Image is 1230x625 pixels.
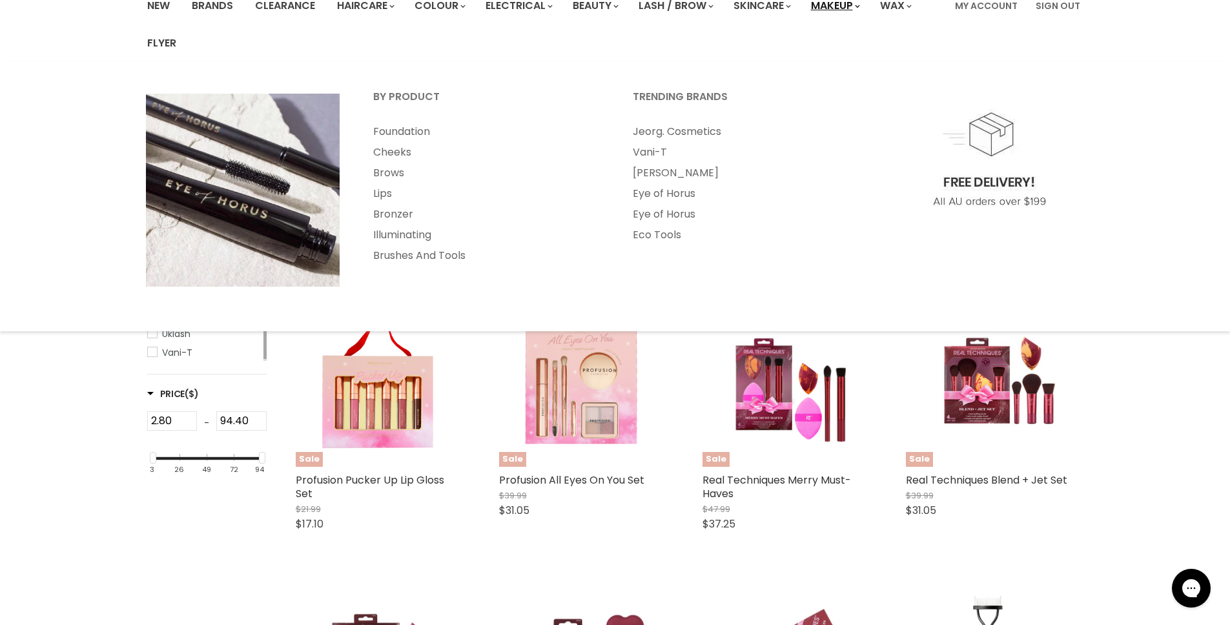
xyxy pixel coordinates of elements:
[296,517,323,531] span: $17.10
[357,142,614,163] a: Cheeks
[147,387,199,400] span: Price
[702,452,730,467] span: Sale
[906,503,936,518] span: $31.05
[499,489,527,502] span: $39.99
[499,473,644,487] a: Profusion All Eyes On You Set
[202,466,211,474] div: 49
[906,489,934,502] span: $39.99
[255,466,264,474] div: 94
[147,327,261,341] a: Uklash
[162,346,192,359] span: Vani-T
[357,163,614,183] a: Brows
[499,503,529,518] span: $31.05
[702,517,735,531] span: $37.25
[617,121,874,245] ul: Main menu
[617,87,874,119] a: Trending Brands
[357,121,614,142] a: Foundation
[185,387,198,400] span: ($)
[357,204,614,225] a: Bronzer
[702,503,730,515] span: $47.99
[906,302,1071,467] a: Real Techniques Blend + Jet SetSale
[296,302,460,467] img: Profusion Pucker Up Lip Gloss Set
[147,411,198,431] input: Min Price
[357,225,614,245] a: Illuminating
[617,225,874,245] a: Eco Tools
[499,302,664,467] a: Profusion All Eyes On You SetSale
[357,245,614,266] a: Brushes And Tools
[147,387,199,400] h3: Price($)
[162,327,190,340] span: Uklash
[617,121,874,142] a: Jeorg. Cosmetics
[499,302,664,467] img: Profusion All Eyes On You Set
[617,183,874,204] a: Eye of Horus
[357,121,614,266] ul: Main menu
[906,473,1067,487] a: Real Techniques Blend + Jet Set
[138,30,186,57] a: Flyer
[296,302,460,467] a: Profusion Pucker Up Lip Gloss SetSale
[703,302,866,467] img: Real Techniques Merry Must-Haves
[906,452,933,467] span: Sale
[174,466,184,474] div: 26
[357,87,614,119] a: By Product
[147,345,261,360] a: Vani-T
[617,204,874,225] a: Eye of Horus
[499,452,526,467] span: Sale
[357,183,614,204] a: Lips
[150,466,154,474] div: 3
[296,503,321,515] span: $21.99
[216,411,267,431] input: Max Price
[197,411,216,435] div: -
[296,473,444,501] a: Profusion Pucker Up Lip Gloss Set
[617,163,874,183] a: [PERSON_NAME]
[1165,564,1217,612] iframe: Gorgias live chat messenger
[907,302,1070,467] img: Real Techniques Blend + Jet Set
[702,302,867,467] a: Real Techniques Merry Must-HavesSale
[296,452,323,467] span: Sale
[230,466,238,474] div: 72
[617,142,874,163] a: Vani-T
[702,473,851,501] a: Real Techniques Merry Must-Haves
